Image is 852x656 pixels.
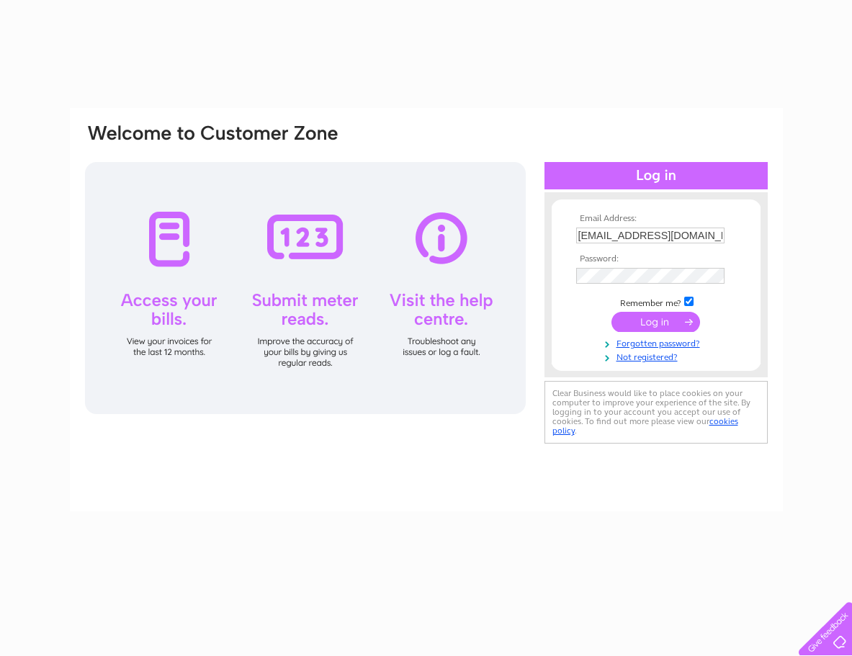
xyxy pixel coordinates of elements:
input: Submit [611,312,700,332]
th: Password: [573,254,740,264]
div: Clear Business would like to place cookies on your computer to improve your experience of the sit... [544,381,768,444]
a: Not registered? [576,349,740,363]
td: Remember me? [573,295,740,309]
a: Forgotten password? [576,336,740,349]
th: Email Address: [573,214,740,224]
a: cookies policy [552,416,738,436]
